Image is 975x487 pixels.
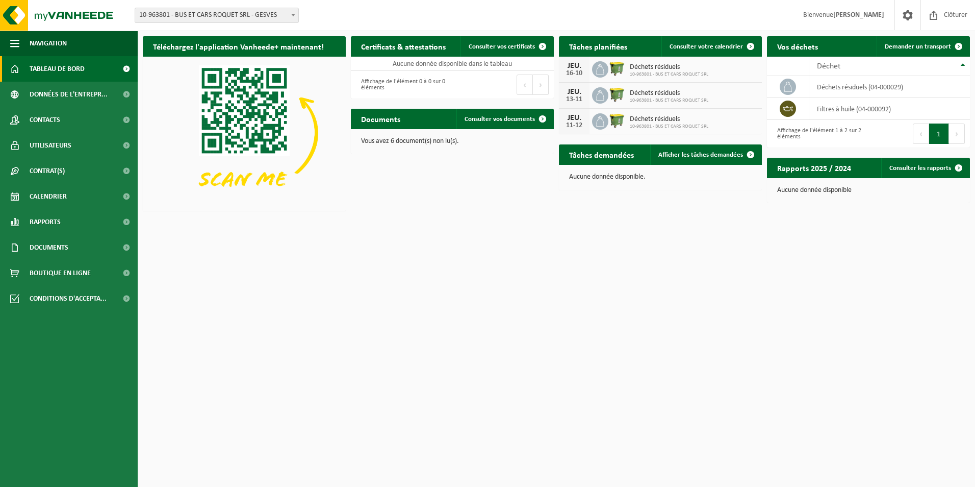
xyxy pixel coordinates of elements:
[564,62,584,70] div: JEU.
[30,107,60,133] span: Contacts
[885,43,951,50] span: Demander un transport
[767,158,861,178] h2: Rapports 2025 / 2024
[767,36,828,56] h2: Vos déchets
[456,109,553,129] a: Consulter vos documents
[564,96,584,103] div: 13-11
[351,36,456,56] h2: Certificats & attestations
[608,112,626,129] img: WB-1100-HPE-GN-50
[356,74,447,96] div: Affichage de l'élément 0 à 0 sur 0 éléments
[630,71,708,78] span: 10-963801 - BUS ET CARS ROQUET SRL
[30,82,108,107] span: Données de l'entrepr...
[143,36,334,56] h2: Téléchargez l'application Vanheede+ maintenant!
[559,144,644,164] h2: Tâches demandées
[143,57,346,209] img: Download de VHEPlus App
[630,98,708,104] span: 10-963801 - BUS ET CARS ROQUET SRL
[361,138,544,145] p: Vous avez 6 document(s) non lu(s).
[608,86,626,103] img: WB-1100-HPE-GN-50
[559,36,637,56] h2: Tâches planifiées
[630,124,708,130] span: 10-963801 - BUS ET CARS ROQUET SRL
[569,174,752,181] p: Aucune donnée disponible.
[460,36,553,57] a: Consulter vos certificats
[135,8,298,22] span: 10-963801 - BUS ET CARS ROQUET SRL - GESVES
[650,144,761,165] a: Afficher les tâches demandées
[564,122,584,129] div: 11-12
[772,123,863,145] div: Affichage de l'élément 1 à 2 sur 2 éléments
[469,43,535,50] span: Consulter vos certificats
[564,70,584,77] div: 16-10
[881,158,969,178] a: Consulter les rapports
[533,75,549,95] button: Next
[809,76,970,98] td: déchets résiduels (04-000029)
[877,36,969,57] a: Demander un transport
[30,133,71,158] span: Utilisateurs
[670,43,743,50] span: Consulter votre calendrier
[949,124,965,144] button: Next
[30,56,85,82] span: Tableau de bord
[630,89,708,98] span: Déchets résiduels
[630,115,708,124] span: Déchets résiduels
[30,158,65,184] span: Contrat(s)
[608,60,626,77] img: WB-1100-HPE-GN-50
[658,152,743,158] span: Afficher les tâches demandées
[30,286,107,311] span: Conditions d'accepta...
[351,109,410,129] h2: Documents
[913,124,929,144] button: Previous
[817,62,840,70] span: Déchet
[833,11,884,19] strong: [PERSON_NAME]
[351,57,554,71] td: Aucune donnée disponible dans le tableau
[809,98,970,120] td: filtres à huile (04-000092)
[777,187,960,194] p: Aucune donnée disponible
[929,124,949,144] button: 1
[564,88,584,96] div: JEU.
[30,31,67,56] span: Navigation
[30,184,67,209] span: Calendrier
[30,260,91,286] span: Boutique en ligne
[135,8,299,23] span: 10-963801 - BUS ET CARS ROQUET SRL - GESVES
[465,116,535,123] span: Consulter vos documents
[30,235,68,260] span: Documents
[517,75,533,95] button: Previous
[564,114,584,122] div: JEU.
[630,63,708,71] span: Déchets résiduels
[661,36,761,57] a: Consulter votre calendrier
[30,209,61,235] span: Rapports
